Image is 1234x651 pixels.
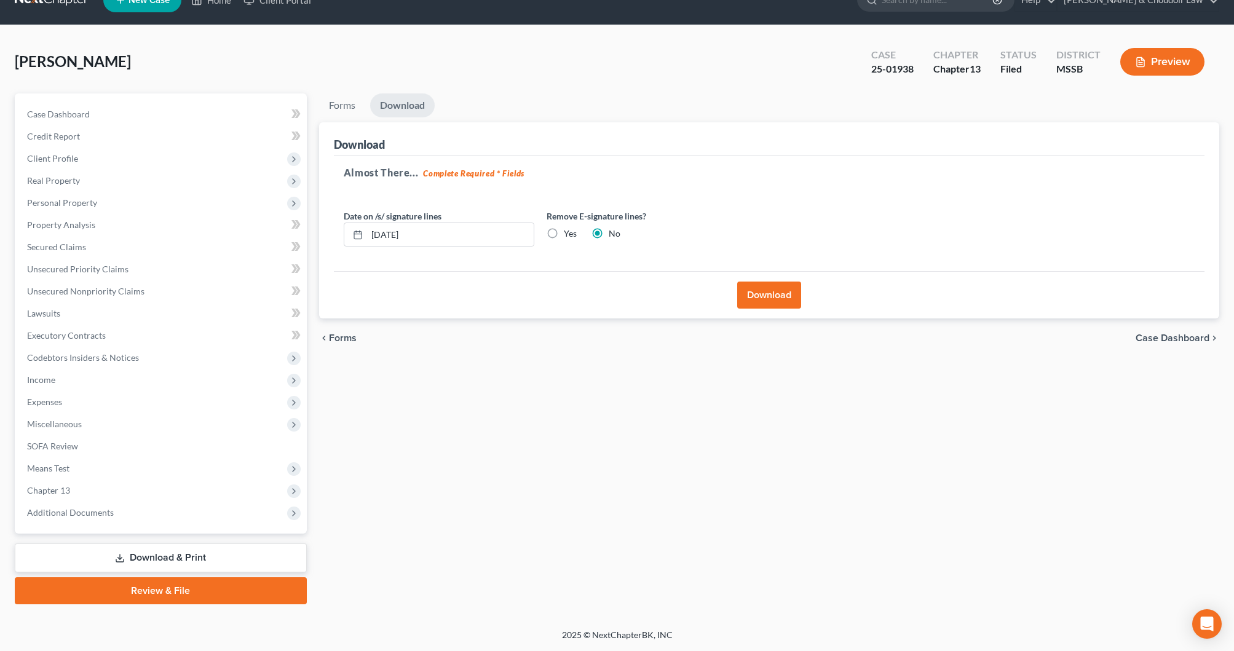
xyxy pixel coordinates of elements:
a: Review & File [15,577,307,604]
div: MSSB [1056,62,1101,76]
a: Download [370,93,435,117]
span: Income [27,374,55,385]
a: Case Dashboard chevron_right [1136,333,1219,343]
span: Executory Contracts [27,330,106,341]
i: chevron_right [1209,333,1219,343]
span: Unsecured Priority Claims [27,264,129,274]
div: District [1056,48,1101,62]
div: Open Intercom Messenger [1192,609,1222,639]
span: Miscellaneous [27,419,82,429]
span: Credit Report [27,131,80,141]
div: Status [1000,48,1037,62]
label: Yes [564,227,577,240]
div: 25-01938 [871,62,914,76]
label: No [609,227,620,240]
span: Unsecured Nonpriority Claims [27,286,144,296]
span: 13 [970,63,981,74]
a: Secured Claims [17,236,307,258]
span: Means Test [27,463,69,473]
input: MM/DD/YYYY [367,223,534,247]
span: Codebtors Insiders & Notices [27,352,139,363]
div: Case [871,48,914,62]
span: [PERSON_NAME] [15,52,131,70]
strong: Complete Required * Fields [423,168,524,178]
span: Forms [329,333,357,343]
span: SOFA Review [27,441,78,451]
a: Case Dashboard [17,103,307,125]
span: Chapter 13 [27,485,70,495]
a: Credit Report [17,125,307,148]
button: Download [737,282,801,309]
a: Unsecured Nonpriority Claims [17,280,307,302]
span: Client Profile [27,153,78,164]
span: Secured Claims [27,242,86,252]
h5: Almost There... [344,165,1195,180]
button: chevron_left Forms [319,333,373,343]
div: Download [334,137,385,152]
div: Chapter [933,62,981,76]
a: Executory Contracts [17,325,307,347]
a: Lawsuits [17,302,307,325]
a: Property Analysis [17,214,307,236]
span: Expenses [27,397,62,407]
a: Forms [319,93,365,117]
button: Preview [1120,48,1204,76]
span: Lawsuits [27,308,60,318]
i: chevron_left [319,333,329,343]
label: Date on /s/ signature lines [344,210,441,223]
a: SOFA Review [17,435,307,457]
div: Filed [1000,62,1037,76]
span: Additional Documents [27,507,114,518]
label: Remove E-signature lines? [547,210,737,223]
span: Case Dashboard [27,109,90,119]
div: 2025 © NextChapterBK, INC [267,629,968,651]
span: Real Property [27,175,80,186]
a: Unsecured Priority Claims [17,258,307,280]
div: Chapter [933,48,981,62]
span: Case Dashboard [1136,333,1209,343]
span: Property Analysis [27,219,95,230]
a: Download & Print [15,543,307,572]
span: Personal Property [27,197,97,208]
